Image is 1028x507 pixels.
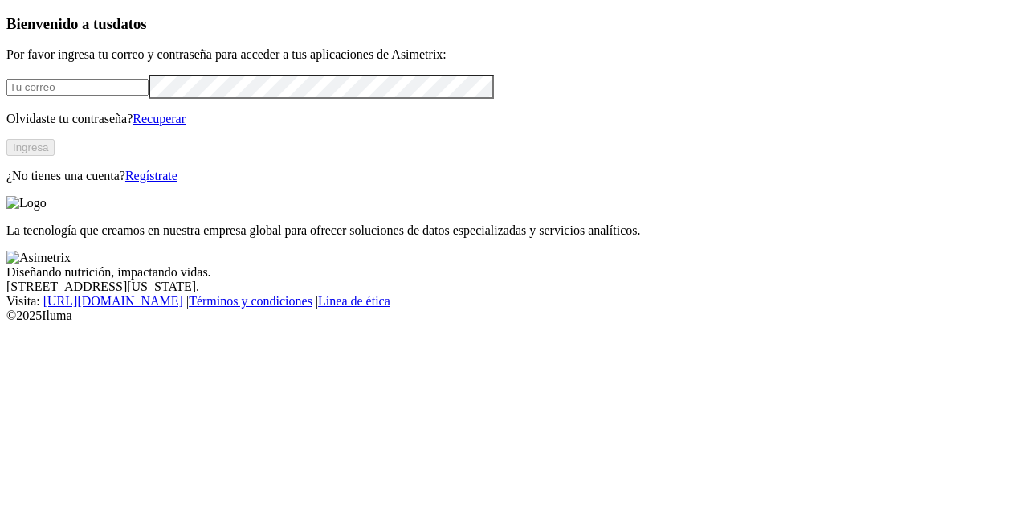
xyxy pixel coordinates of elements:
span: datos [112,15,147,32]
div: Visita : | | [6,294,1022,309]
input: Tu correo [6,79,149,96]
div: [STREET_ADDRESS][US_STATE]. [6,280,1022,294]
img: Asimetrix [6,251,71,265]
div: Diseñando nutrición, impactando vidas. [6,265,1022,280]
a: Línea de ética [318,294,390,308]
p: Olvidaste tu contraseña? [6,112,1022,126]
button: Ingresa [6,139,55,156]
a: Regístrate [125,169,177,182]
p: Por favor ingresa tu correo y contraseña para acceder a tus aplicaciones de Asimetrix: [6,47,1022,62]
h3: Bienvenido a tus [6,15,1022,33]
a: Términos y condiciones [189,294,312,308]
p: ¿No tienes una cuenta? [6,169,1022,183]
div: © 2025 Iluma [6,309,1022,323]
a: Recuperar [133,112,186,125]
img: Logo [6,196,47,211]
p: La tecnología que creamos en nuestra empresa global para ofrecer soluciones de datos especializad... [6,223,1022,238]
a: [URL][DOMAIN_NAME] [43,294,183,308]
